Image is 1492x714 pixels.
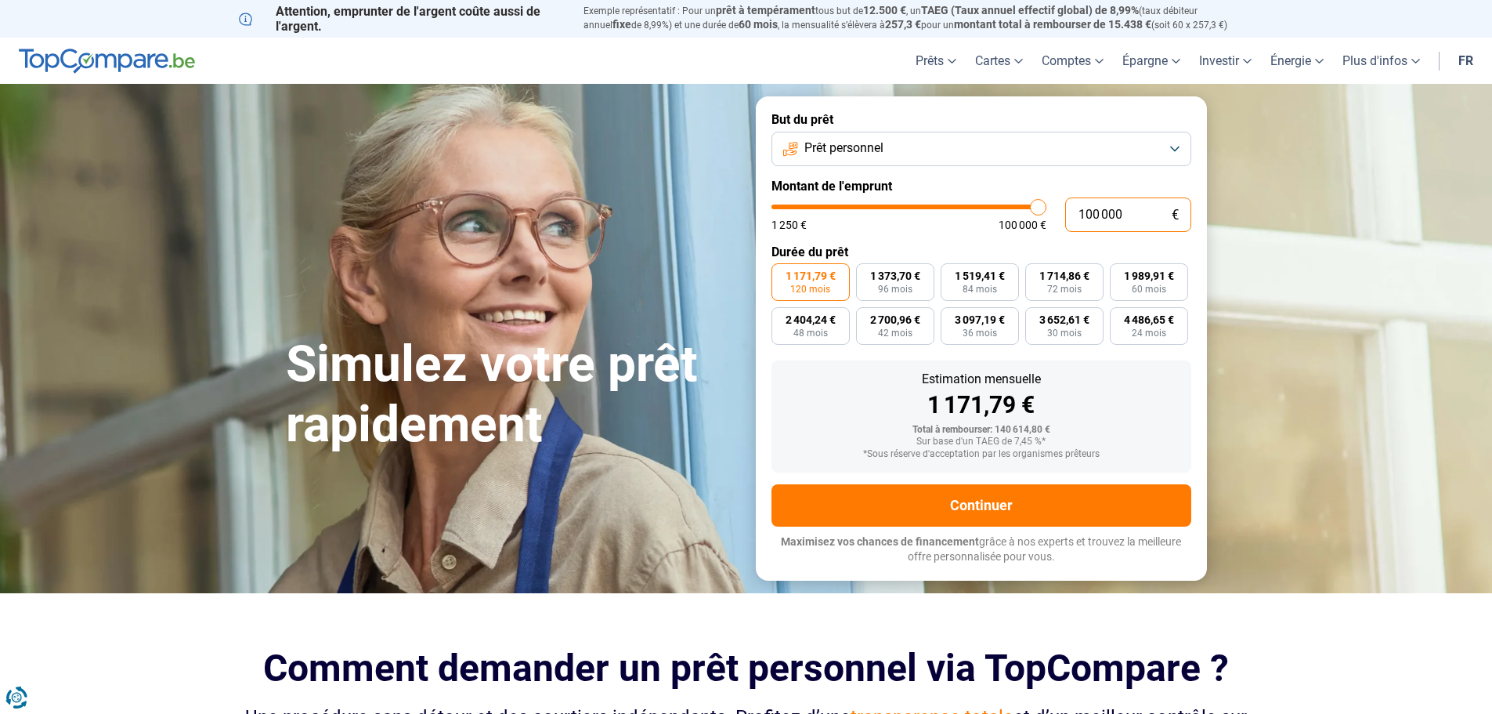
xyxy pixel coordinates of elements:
span: 2 700,96 € [870,314,920,325]
span: 2 404,24 € [786,314,836,325]
span: 12.500 € [863,4,906,16]
h1: Simulez votre prêt rapidement [286,335,737,455]
span: TAEG (Taux annuel effectif global) de 8,99% [921,4,1139,16]
a: Investir [1190,38,1261,84]
span: 1 171,79 € [786,270,836,281]
span: Maximisez vos chances de financement [781,535,979,548]
div: *Sous réserve d'acceptation par les organismes prêteurs [784,449,1179,460]
span: 96 mois [878,285,912,294]
a: Prêts [906,38,966,84]
a: Comptes [1032,38,1113,84]
a: Énergie [1261,38,1333,84]
a: Épargne [1113,38,1190,84]
span: 1 250 € [771,219,807,230]
span: prêt à tempérament [716,4,815,16]
span: 24 mois [1132,328,1166,338]
span: 36 mois [963,328,997,338]
span: 257,3 € [885,18,921,31]
p: Exemple représentatif : Pour un tous but de , un (taux débiteur annuel de 8,99%) et une durée de ... [583,4,1254,32]
a: fr [1449,38,1483,84]
span: 72 mois [1047,285,1082,294]
span: 3 652,61 € [1039,314,1089,325]
span: fixe [612,18,631,31]
span: 1 714,86 € [1039,270,1089,281]
span: 3 097,19 € [955,314,1005,325]
label: But du prêt [771,112,1191,127]
div: Sur base d'un TAEG de 7,45 %* [784,437,1179,448]
div: Total à rembourser: 140 614,80 € [784,425,1179,436]
span: 30 mois [1047,328,1082,338]
span: € [1172,208,1179,222]
div: Estimation mensuelle [784,373,1179,386]
button: Prêt personnel [771,132,1191,166]
span: 42 mois [878,328,912,338]
p: grâce à nos experts et trouvez la meilleure offre personnalisée pour vous. [771,535,1191,565]
span: montant total à rembourser de 15.438 € [954,18,1151,31]
span: 60 mois [1132,285,1166,294]
button: Continuer [771,484,1191,527]
label: Durée du prêt [771,245,1191,259]
h2: Comment demander un prêt personnel via TopCompare ? [239,647,1254,690]
span: 1 519,41 € [955,270,1005,281]
p: Attention, emprunter de l'argent coûte aussi de l'argent. [239,4,565,34]
span: 1 373,70 € [870,270,920,281]
img: TopCompare [19,49,195,74]
span: 84 mois [963,285,997,294]
label: Montant de l'emprunt [771,179,1191,194]
span: 120 mois [790,285,830,294]
span: 1 989,91 € [1124,270,1174,281]
div: 1 171,79 € [784,393,1179,417]
a: Cartes [966,38,1032,84]
a: Plus d'infos [1333,38,1429,84]
span: 100 000 € [999,219,1046,230]
span: 48 mois [793,328,828,338]
span: 4 486,65 € [1124,314,1174,325]
span: 60 mois [739,18,778,31]
span: Prêt personnel [804,140,883,157]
